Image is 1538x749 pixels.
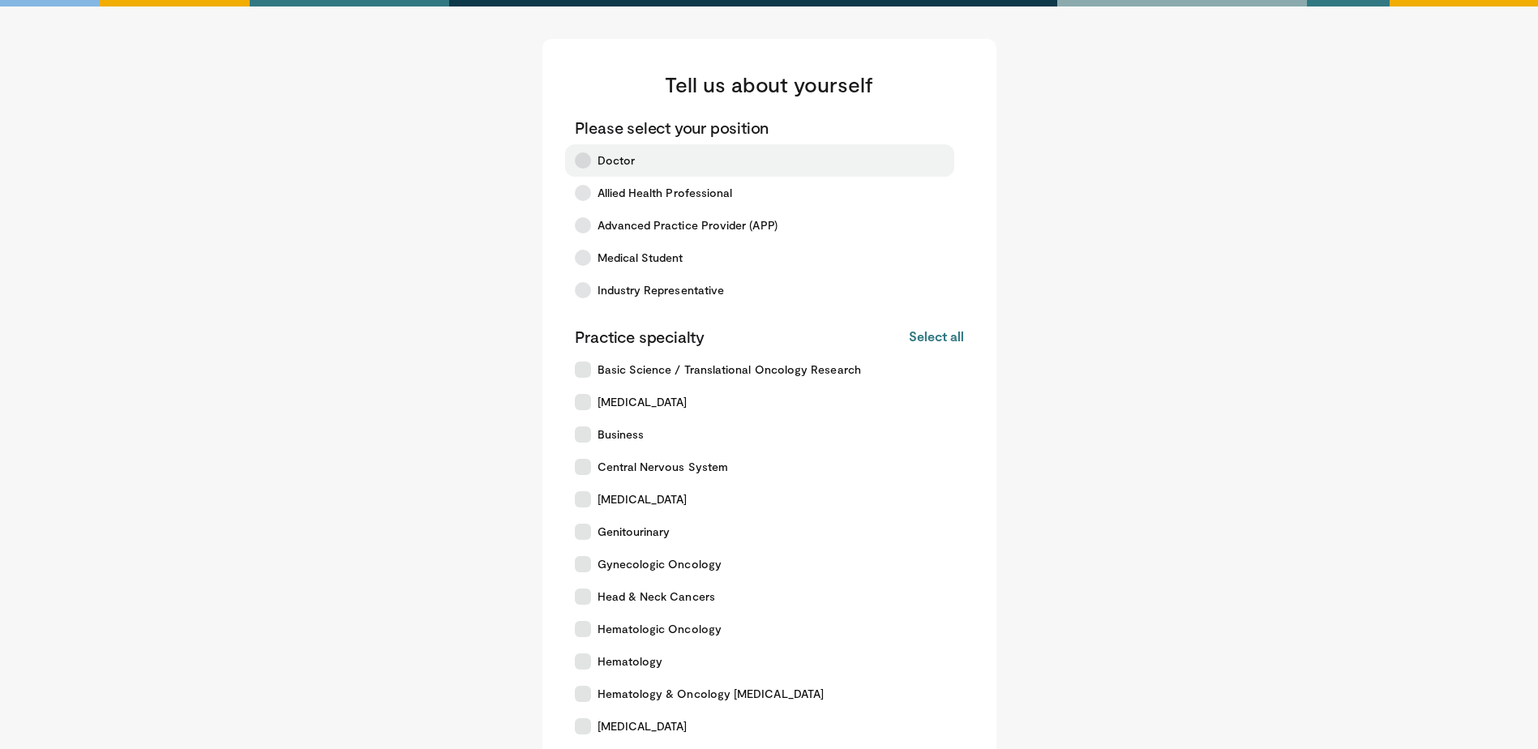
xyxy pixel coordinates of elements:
[598,588,715,605] span: Head & Neck Cancers
[598,185,733,201] span: Allied Health Professional
[598,686,825,702] span: Hematology & Oncology [MEDICAL_DATA]
[598,653,663,670] span: Hematology
[575,117,769,138] p: Please select your position
[598,250,683,266] span: Medical Student
[598,282,725,298] span: Industry Representative
[575,71,964,97] h3: Tell us about yourself
[598,556,722,572] span: Gynecologic Oncology
[598,217,778,233] span: Advanced Practice Provider (APP)
[575,326,705,347] p: Practice specialty
[598,718,688,734] span: [MEDICAL_DATA]
[598,491,688,507] span: [MEDICAL_DATA]
[598,459,729,475] span: Central Nervous System
[598,524,670,540] span: Genitourinary
[598,394,688,410] span: [MEDICAL_DATA]
[598,426,645,443] span: Business
[598,152,635,169] span: Doctor
[909,327,963,345] button: Select all
[598,362,861,378] span: Basic Science / Translational Oncology Research
[598,621,722,637] span: Hematologic Oncology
